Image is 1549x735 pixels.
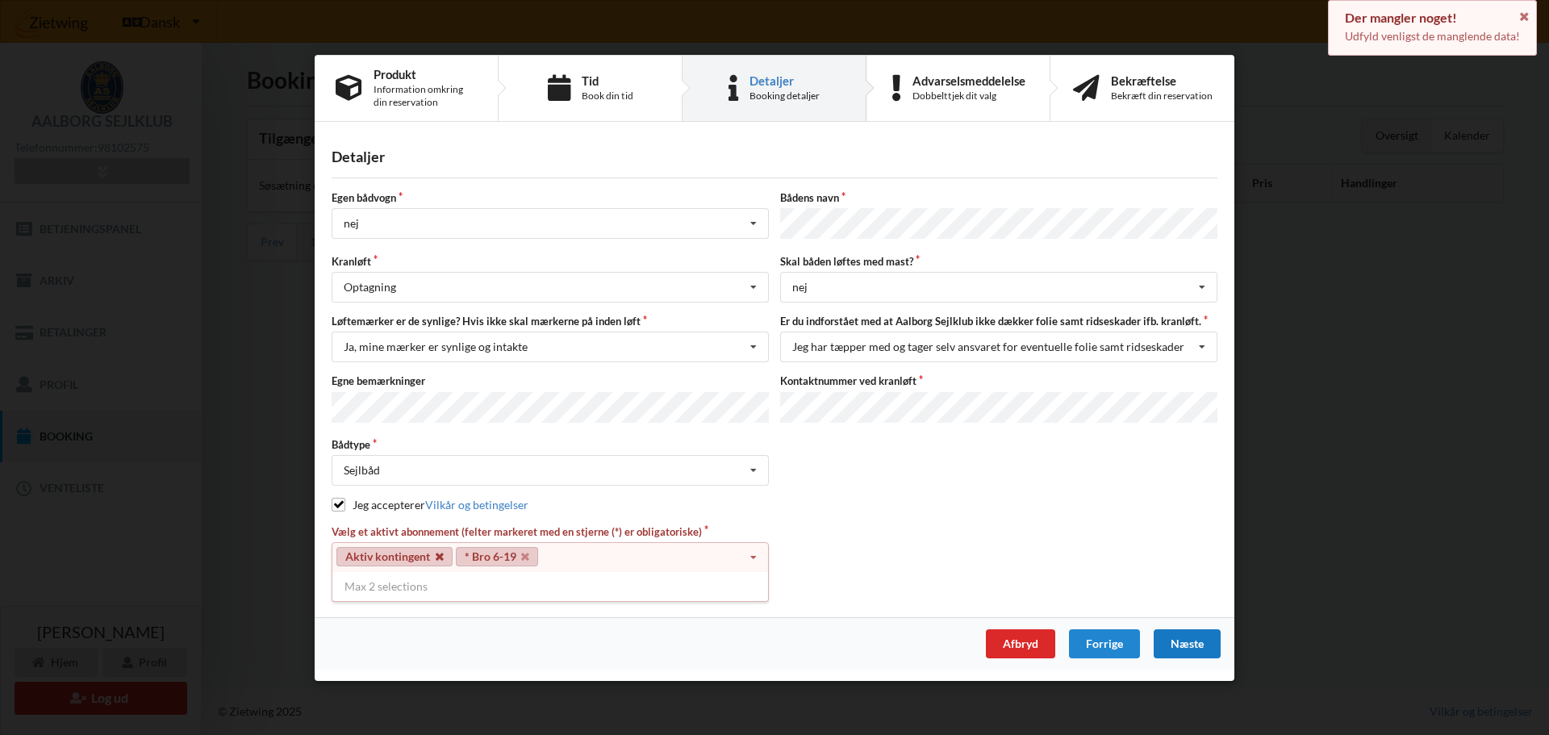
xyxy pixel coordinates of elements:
[332,524,769,539] label: Vælg et aktivt abonnement (felter markeret med en stjerne (*) er obligatoriske)
[582,73,633,86] div: Tid
[780,254,1217,269] label: Skal båden løftes med mast?
[582,89,633,102] div: Book din tid
[1069,629,1140,658] div: Forrige
[344,282,396,293] div: Optagning
[986,629,1055,658] div: Afbryd
[780,314,1217,328] label: Er du indforstået med at Aalborg Sejlklub ikke dækker folie samt ridseskader ifb. kranløft.
[425,498,528,512] a: Vilkår og betingelser
[374,82,477,108] div: Information omkring din reservation
[792,341,1184,353] div: Jeg har tæpper med og tager selv ansvaret for eventuelle folie samt ridseskader
[332,148,1217,166] div: Detaljer
[1154,629,1221,658] div: Næste
[792,282,808,293] div: nej
[336,547,453,566] a: Aktiv kontingent
[332,572,769,601] div: Max 2 selections
[780,190,1217,205] label: Bådens navn
[344,341,528,353] div: Ja, mine mærker er synlige og intakte
[344,218,359,229] div: nej
[332,254,769,269] label: Kranløft
[912,89,1025,102] div: Dobbelttjek dit valg
[780,374,1217,388] label: Kontaktnummer ved kranløft
[912,73,1025,86] div: Advarselsmeddelelse
[344,465,380,476] div: Sejlbåd
[1111,89,1213,102] div: Bekræft din reservation
[332,437,769,452] label: Bådtype
[1111,73,1213,86] div: Bekræftelse
[332,374,769,388] label: Egne bemærkninger
[332,190,769,205] label: Egen bådvogn
[456,547,539,566] a: * Bro 6-19
[1345,10,1520,26] div: Der mangler noget!
[332,314,769,328] label: Løftemærker er de synlige? Hvis ikke skal mærkerne på inden løft
[1345,28,1520,44] p: Udfyld venligst de manglende data!
[749,73,820,86] div: Detaljer
[332,498,528,512] label: Jeg accepterer
[749,89,820,102] div: Booking detaljer
[374,67,477,80] div: Produkt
